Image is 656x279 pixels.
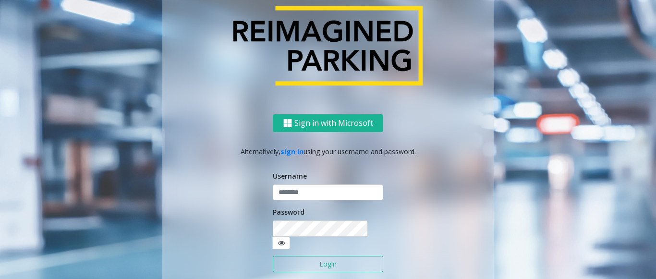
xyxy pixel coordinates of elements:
button: Sign in with Microsoft [273,114,383,132]
a: sign in [280,147,304,156]
p: Alternatively, using your username and password. [172,146,484,157]
label: Password [273,207,304,217]
button: Login [273,256,383,272]
label: Username [273,171,307,181]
